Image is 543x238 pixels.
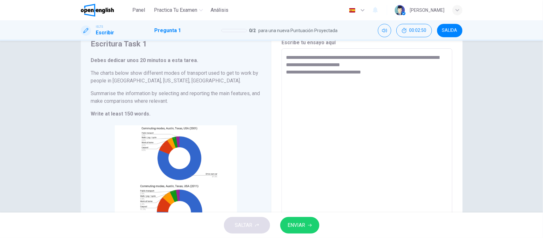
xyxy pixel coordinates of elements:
button: Panel [129,4,149,16]
div: Silenciar [378,24,391,37]
button: SALIDA [437,24,463,37]
button: Practica tu examen [151,4,205,16]
span: Panel [132,6,145,14]
h4: Escritura Task 1 [91,39,261,49]
span: ENVIAR [288,221,305,230]
span: 00:02:50 [409,28,427,33]
h1: Escribir [96,29,115,37]
h6: Escribe tu ensayo aquí [282,39,452,46]
img: Profile picture [395,5,405,15]
h6: Debes dedicar unos 20 minutos a esta tarea. [91,57,261,64]
span: Análisis [211,6,228,14]
span: Practica tu examen [154,6,197,14]
button: Análisis [208,4,231,16]
img: OpenEnglish logo [81,4,114,17]
div: Ocultar [396,24,432,37]
h1: Pregunta 1 [155,27,181,34]
span: SALIDA [442,28,457,33]
a: OpenEnglish logo [81,4,129,17]
button: ENVIAR [280,217,319,234]
span: para una nueva Puntuación Proyectada [259,27,338,34]
h6: Summarise the information by selecting and reporting the main features, and make comparisons wher... [91,90,261,105]
h6: The charts below show different modes of transport used to get to work by people in [GEOGRAPHIC_D... [91,69,261,85]
span: 0 / 2 [249,27,256,34]
button: 00:02:50 [396,24,432,37]
strong: Write at least 150 words. [91,111,151,117]
img: es [348,8,356,13]
div: [PERSON_NAME] [410,6,445,14]
span: IELTS [96,24,103,29]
